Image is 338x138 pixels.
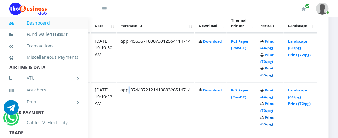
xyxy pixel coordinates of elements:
a: Download [203,39,222,44]
a: Miscellaneous Payments [9,50,78,64]
a: Chat for support [5,115,18,125]
a: Print (85/pg) [260,66,274,78]
td: app_456367183873912554114714 [117,34,194,82]
th: Portrait: activate to sort column ascending [256,14,284,33]
a: Print (85/pg) [260,115,274,127]
span: Renew/Upgrade Subscription [305,4,310,8]
a: PoS Paper (RawBT) [231,39,249,51]
a: Cable TV, Electricity [9,115,78,130]
a: Print (44/pg) [260,88,274,100]
a: Print (44/pg) [260,39,274,51]
a: Print (72/pg) [288,52,311,57]
i: Renew/Upgrade Subscription [301,6,306,11]
small: [ ] [51,32,69,37]
a: Landscape (60/pg) [288,39,308,51]
td: [DATE] 10:10:50 AM [91,34,116,82]
a: Dashboard [9,16,78,30]
a: Print (70/pg) [260,52,274,64]
a: Fund wallet[14,636.11] [9,27,78,42]
a: Transactions [9,39,78,53]
a: Chat for support [4,105,19,115]
img: Logo [9,3,47,15]
th: Landscape: activate to sort column ascending [284,14,317,33]
a: Vouchers [9,83,78,97]
th: Thermal Printer: activate to sort column ascending [227,14,256,33]
a: Download [203,88,222,93]
a: Print (70/pg) [260,102,274,113]
th: Download: activate to sort column ascending [195,14,227,33]
b: 14,636.11 [52,32,67,37]
th: Date: activate to sort column ascending [91,14,116,33]
img: User [316,3,329,15]
a: VTU [9,70,78,86]
th: Purchase ID: activate to sort column ascending [117,14,194,33]
a: Landscape (60/pg) [288,88,308,100]
a: Data [9,94,78,110]
a: Print (72/pg) [288,102,311,106]
td: app_374437212141988326514714 [117,83,194,131]
a: PoS Paper (RawBT) [231,88,249,100]
td: [DATE] 10:10:23 AM [91,83,116,131]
